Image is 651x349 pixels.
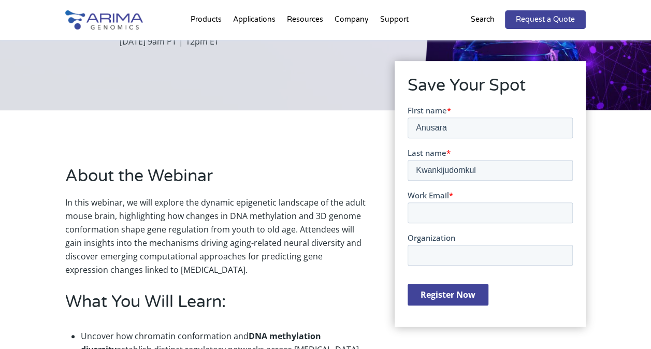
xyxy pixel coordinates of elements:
p: In this webinar, we will explore the dynamic epigenetic landscape of the adult mouse brain, highl... [65,196,366,277]
h2: Save Your Spot [408,74,573,105]
img: Arima-Genomics-logo [65,10,143,30]
h2: About the Webinar [65,165,366,196]
iframe: Form 1 [408,105,573,314]
h2: What You Will Learn: [65,290,366,322]
p: [DATE] 9am PT | 12pm ET [120,35,375,48]
p: Search [471,13,495,26]
a: Request a Quote [505,10,586,29]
